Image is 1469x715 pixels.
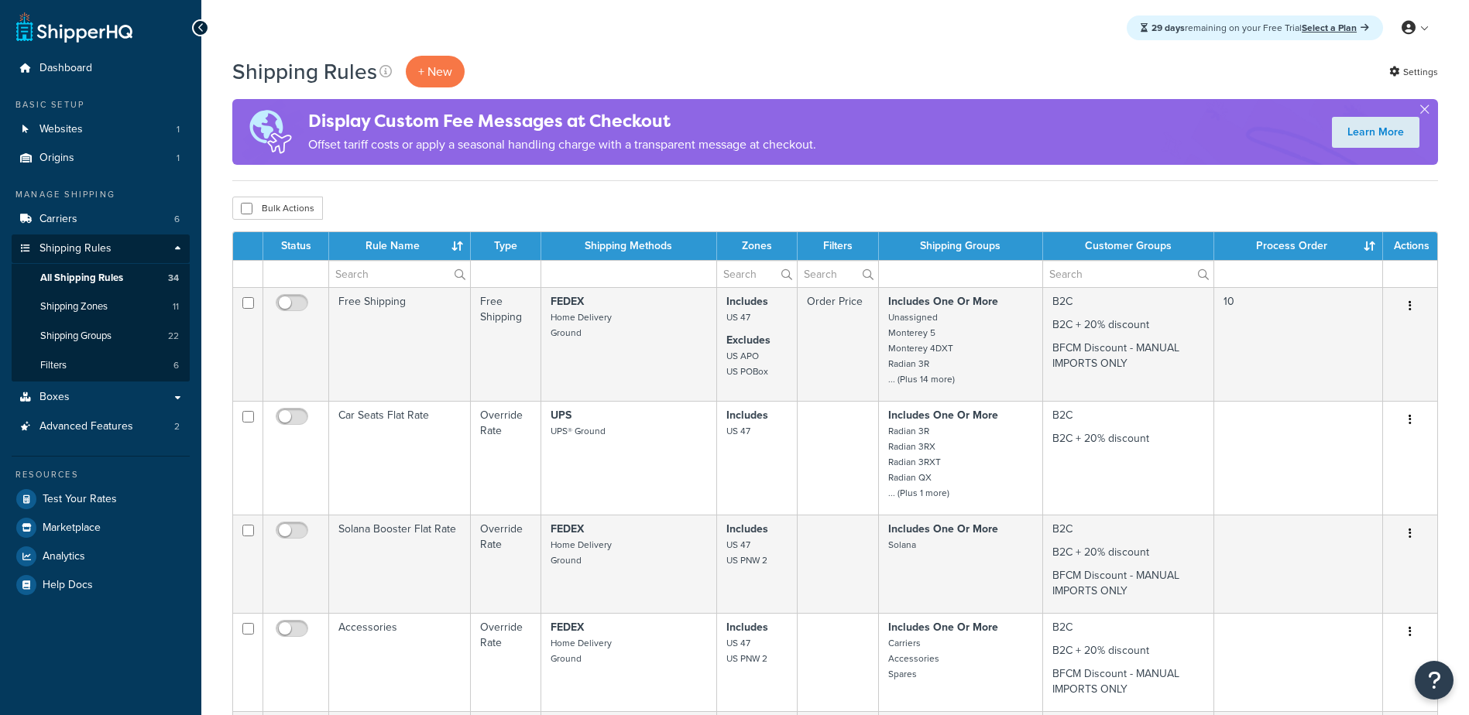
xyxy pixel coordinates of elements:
[39,123,83,136] span: Websites
[168,272,179,285] span: 34
[12,115,190,144] a: Websites 1
[12,188,190,201] div: Manage Shipping
[726,407,768,423] strong: Includes
[12,351,190,380] li: Filters
[39,391,70,404] span: Boxes
[1052,545,1204,560] p: B2C + 20% discount
[232,99,308,165] img: duties-banner-06bc72dcb5fe05cb3f9472aba00be2ae8eb53ab6f0d8bb03d382ba314ac3c341.png
[1052,431,1204,446] p: B2C + 20% discount
[726,349,768,378] small: US APO US POBox
[726,293,768,310] strong: Includes
[551,424,606,438] small: UPS® Ground
[726,636,767,665] small: US 47 US PNW 2
[1052,317,1204,333] p: B2C + 20% discount
[39,213,77,226] span: Carriers
[43,579,93,592] span: Help Docs
[232,197,323,220] button: Bulk Actions
[12,264,190,292] li: All Shipping Rules
[40,272,123,285] span: All Shipping Rules
[1152,21,1185,35] strong: 29 days
[12,144,190,173] li: Origins
[174,213,180,226] span: 6
[329,613,471,711] td: Accessories
[798,232,878,260] th: Filters
[12,322,190,351] a: Shipping Groups 22
[329,232,471,260] th: Rule Name : activate to sort column ascending
[888,424,949,500] small: Radian 3R Radian 3RX Radian 3RXT Radian QX ... (Plus 1 more)
[1052,568,1204,599] p: BFCM Discount - MANUAL IMPORTS ONLY
[12,98,190,111] div: Basic Setup
[551,310,612,340] small: Home Delivery Ground
[40,359,67,372] span: Filters
[798,287,878,401] td: Order Price
[12,54,190,83] li: Dashboard
[888,619,998,635] strong: Includes One Or More
[12,468,190,481] div: Resources
[551,538,612,567] small: Home Delivery Ground
[173,300,179,313] span: 11
[717,232,798,260] th: Zones
[12,115,190,144] li: Websites
[39,62,92,75] span: Dashboard
[39,152,74,165] span: Origins
[541,232,717,260] th: Shipping Methods
[308,108,816,134] h4: Display Custom Fee Messages at Checkout
[1043,287,1214,401] td: B2C
[12,412,190,441] a: Advanced Features 2
[232,56,377,87] h1: Shipping Rules
[1415,661,1454,700] button: Open Resource Center
[12,205,190,234] a: Carriers 6
[551,407,571,423] strong: UPS
[168,330,179,343] span: 22
[43,522,101,535] span: Marketplace
[1052,643,1204,659] p: B2C + 20% discount
[471,401,541,515] td: Override Rate
[888,521,998,537] strong: Includes One Or More
[1332,117,1419,148] a: Learn More
[12,571,190,599] a: Help Docs
[1043,613,1214,711] td: B2C
[1043,261,1213,287] input: Search
[726,538,767,567] small: US 47 US PNW 2
[551,636,612,665] small: Home Delivery Ground
[471,232,541,260] th: Type
[173,359,179,372] span: 6
[1389,61,1438,83] a: Settings
[43,550,85,563] span: Analytics
[177,152,180,165] span: 1
[12,234,190,263] a: Shipping Rules
[888,636,939,681] small: Carriers Accessories Spares
[16,12,132,43] a: ShipperHQ Home
[798,261,877,287] input: Search
[39,420,133,433] span: Advanced Features
[1052,666,1204,697] p: BFCM Discount - MANUAL IMPORTS ONLY
[1383,232,1437,260] th: Actions
[12,485,190,513] a: Test Your Rates
[1052,340,1204,371] p: BFCM Discount - MANUAL IMPORTS ONLY
[471,613,541,711] td: Override Rate
[726,310,750,324] small: US 47
[12,383,190,412] a: Boxes
[1302,21,1369,35] a: Select a Plan
[39,242,112,255] span: Shipping Rules
[40,300,108,313] span: Shipping Zones
[12,234,190,381] li: Shipping Rules
[308,134,816,156] p: Offset tariff costs or apply a seasonal handling charge with a transparent message at checkout.
[40,330,112,343] span: Shipping Groups
[726,332,771,348] strong: Excludes
[471,515,541,613] td: Override Rate
[12,351,190,380] a: Filters 6
[726,619,768,635] strong: Includes
[12,514,190,542] a: Marketplace
[329,515,471,613] td: Solana Booster Flat Rate
[717,261,797,287] input: Search
[551,521,584,537] strong: FEDEX
[888,293,998,310] strong: Includes One Or More
[329,287,471,401] td: Free Shipping
[1043,401,1214,515] td: B2C
[177,123,180,136] span: 1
